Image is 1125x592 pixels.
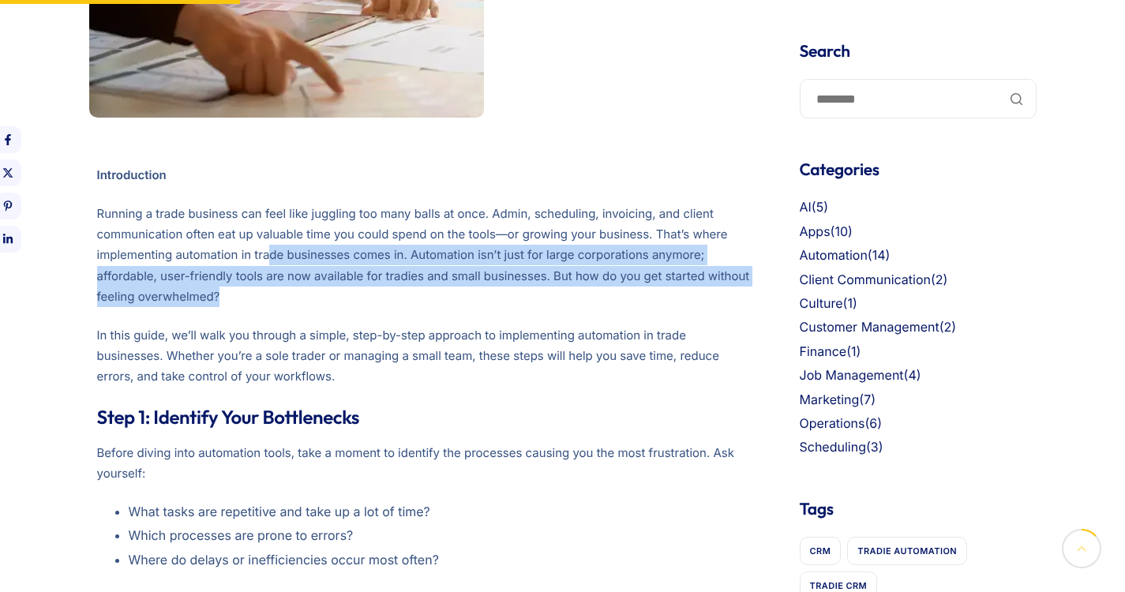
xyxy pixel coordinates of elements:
nav: Categories [800,197,1037,458]
strong: Step 1: Identify Your Bottlenecks [97,406,360,429]
p: In this guide, we’ll walk you through a simple, step-by-step approach to implementing automation ... [97,325,752,388]
li: (4) [800,365,1037,386]
li: What tasks are repetitive and take up a lot of time? [129,502,752,523]
a: Marketing [800,392,860,407]
a: Client Communication [800,272,932,287]
li: (10) [800,222,1037,242]
strong: Introduction [97,167,167,182]
li: (1) [800,294,1037,314]
a: Customer Management [800,319,939,335]
a: Culture [800,295,843,311]
a: Apps [800,223,831,239]
a: Finance [800,343,847,359]
a: AI [800,199,812,215]
li: (7) [800,390,1037,410]
li: (14) [800,245,1037,266]
li: (3) [800,437,1037,458]
li: Where do delays or inefficiencies occur most often? [129,550,752,571]
li: (2) [800,317,1037,338]
a: CRM (1 item) [800,537,842,565]
p: Running a trade business can feel like juggling too many balls at once. Admin, scheduling, invoic... [97,204,752,307]
a: Tradie Automation (1 item) [847,537,967,565]
li: (6) [800,414,1037,434]
li: (5) [800,197,1037,218]
li: (2) [800,270,1037,290]
a: Job Management [800,367,904,383]
li: Which processes are prone to errors? [129,526,752,546]
a: Operations [800,415,865,431]
a: Scheduling [800,439,866,455]
h4: Categories [800,158,1037,182]
p: Before diving into automation tools, take a moment to identify the processes causing you the most... [97,443,752,485]
a: Automation [800,247,868,263]
h4: Tags [800,497,1037,521]
h4: Search [800,39,1037,63]
li: (1) [800,342,1037,362]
